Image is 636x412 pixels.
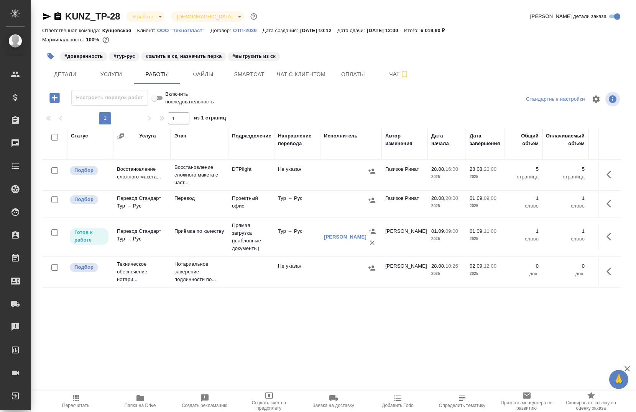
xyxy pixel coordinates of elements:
span: тур-рус [108,52,140,59]
p: 09:00 [484,195,496,201]
div: Этап [174,132,186,140]
div: Исполнитель может приступить к работе [69,227,109,245]
span: Скопировать ссылку на оценку заказа [564,400,619,411]
p: 6 019,90 ₽ [421,28,451,33]
span: Детали [47,70,84,79]
span: Чат с клиентом [277,70,325,79]
p: 5 [546,165,585,173]
button: Заявка на доставку [301,391,366,412]
p: 0,08 [592,227,623,235]
button: Создать рекламацию [173,391,237,412]
button: Назначить [366,165,378,177]
span: Пересчитать [62,403,89,408]
p: Перевод [174,195,224,202]
p: #выгрузить из ск [232,52,276,60]
p: Маржинальность: [42,37,86,43]
td: Техническое обеспечение нотари... [113,257,171,287]
p: Дата сдачи: [337,28,367,33]
button: Добавить тэг [42,48,59,65]
p: 16:00 [445,166,458,172]
button: Скопировать ссылку на оценку заказа [559,391,623,412]
p: 0 [592,165,623,173]
button: Папка на Drive [108,391,173,412]
div: Дата начала [431,132,462,147]
p: 09:00 [445,228,458,234]
p: 100% [86,37,101,43]
span: из 1 страниц [194,113,226,124]
p: RUB [592,202,623,210]
p: Договор: [210,28,233,33]
button: Здесь прячутся важные кнопки [602,165,620,184]
p: 1 [546,195,585,202]
p: 1 [508,195,539,202]
p: 2025 [470,235,500,243]
p: 11:00 [484,228,496,234]
p: 2025 [431,270,462,278]
button: Сгруппировать [117,132,125,140]
span: Работы [139,70,176,79]
p: #тур-рус [113,52,135,60]
p: 0 [592,262,623,270]
button: Назначить [366,226,378,237]
div: Услуга [139,132,156,140]
button: Определить тематику [430,391,495,412]
a: ООО "ТехноПласт" [157,27,210,33]
p: 01.09, [470,195,484,201]
span: залить в ск, назначить перка [140,52,227,59]
div: Дата завершения [470,132,500,147]
span: 🙏 [612,371,625,387]
button: Назначить [366,195,378,206]
p: 2025 [470,202,500,210]
p: Восстановление сложного макета с част... [174,163,224,186]
p: Подбор [74,167,94,174]
p: страница [546,173,585,181]
p: Итого: [404,28,421,33]
a: KUNZ_TP-28 [65,11,120,21]
p: док. [508,270,539,278]
td: Не указан [274,162,320,188]
span: Добавить Todo [382,403,413,408]
button: Пересчитать [44,391,108,412]
p: 2025 [470,173,500,181]
div: Подразделение [232,132,271,140]
td: DTPlight [228,162,274,188]
button: В работе [130,13,155,20]
span: доверенность [59,52,108,59]
button: Скопировать ссылку для ЯМессенджера [42,12,51,21]
div: Направление перевода [278,132,316,147]
span: Создать рекламацию [182,403,227,408]
p: 1 [546,227,585,235]
p: Подбор [74,263,94,271]
p: слово [546,202,585,210]
div: Статус [71,132,88,140]
span: Призвать менеджера по развитию [499,400,554,411]
p: ООО "ТехноПласт" [157,28,210,33]
p: [DATE] 10:12 [300,28,337,33]
p: [DATE] 12:00 [367,28,404,33]
a: ОТП-2039 [233,27,263,33]
a: [PERSON_NAME] [324,234,366,240]
button: Призвать менеджера по развитию [495,391,559,412]
td: Перевод Стандарт Тур → Рус [113,224,171,250]
p: #залить в ск, назначить перка [146,52,222,60]
td: Газизов Ринат [381,191,427,217]
span: Заявка на доставку [312,403,354,408]
p: ОТП-2039 [233,28,263,33]
span: Создать счет на предоплату [242,400,297,411]
p: 2025 [470,270,500,278]
button: 🙏 [609,370,628,389]
p: 12:00 [484,263,496,269]
p: #доверенность [64,52,103,60]
div: Можно подбирать исполнителей [69,165,109,176]
p: 0 [508,262,539,270]
p: 1 [508,227,539,235]
button: Удалить [366,237,378,249]
p: RUB [592,235,623,243]
p: слово [508,202,539,210]
button: Назначить [366,262,378,274]
button: [DEMOGRAPHIC_DATA] [175,13,235,20]
p: страница [508,173,539,181]
button: Здесь прячутся важные кнопки [602,227,620,246]
span: выгрузить из ск [227,52,281,59]
span: Файлы [185,70,222,79]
